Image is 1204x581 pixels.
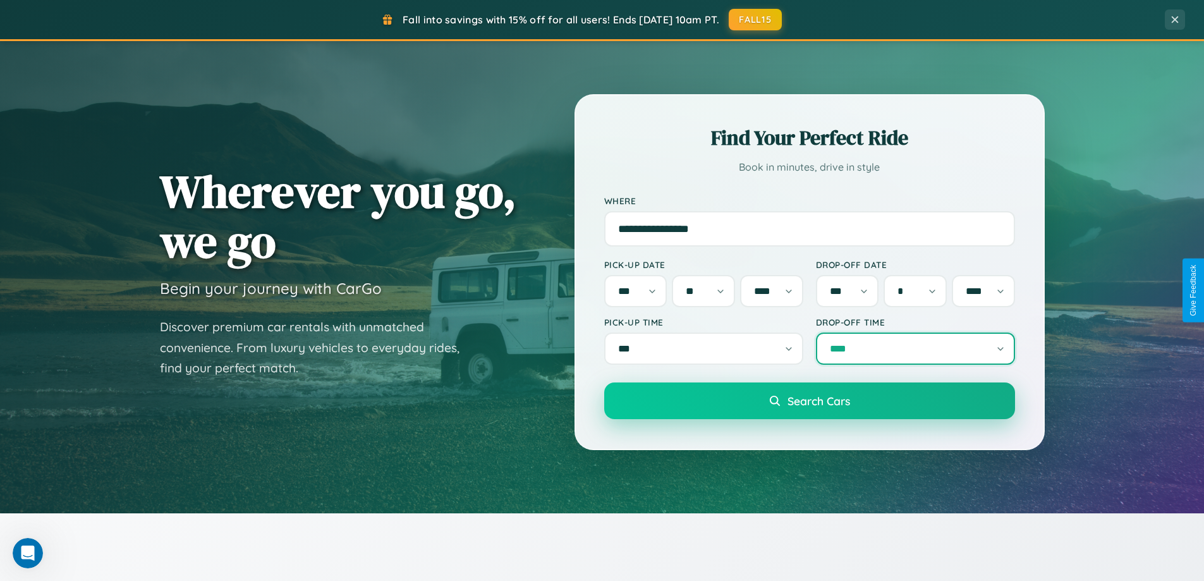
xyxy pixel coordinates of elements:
[160,317,476,379] p: Discover premium car rentals with unmatched convenience. From luxury vehicles to everyday rides, ...
[160,166,516,266] h1: Wherever you go, we go
[1189,265,1198,316] div: Give Feedback
[604,317,803,327] label: Pick-up Time
[816,317,1015,327] label: Drop-off Time
[604,124,1015,152] h2: Find Your Perfect Ride
[403,13,719,26] span: Fall into savings with 15% off for all users! Ends [DATE] 10am PT.
[604,382,1015,419] button: Search Cars
[816,259,1015,270] label: Drop-off Date
[604,259,803,270] label: Pick-up Date
[604,158,1015,176] p: Book in minutes, drive in style
[604,195,1015,206] label: Where
[787,394,850,408] span: Search Cars
[729,9,782,30] button: FALL15
[160,279,382,298] h3: Begin your journey with CarGo
[13,538,43,568] iframe: Intercom live chat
